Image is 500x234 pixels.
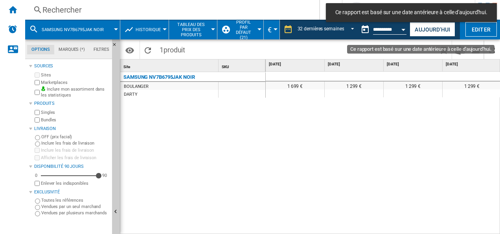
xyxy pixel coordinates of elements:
button: Créer un favoris [436,41,452,59]
input: Vendues par un seul marchand [35,205,40,210]
button: Options [122,43,138,57]
span: Tableau des prix des produits [173,22,209,37]
span: produit [164,46,185,54]
button: Profil par défaut (21) [232,20,259,39]
input: Vendues par plusieurs marchands [35,211,40,216]
md-select: REPORTS.WIZARD.STEPS.REPORT.STEPS.REPORT_OPTIONS.PERIOD: 32 dernières semaines [297,23,358,36]
div: BOULANGER [124,83,149,91]
button: Recharger [140,41,156,59]
img: excel-24x24.png [455,45,465,55]
div: DARTY [124,91,138,98]
input: Inclure mon assortiment dans les statistiques [35,87,40,97]
img: alerts-logo.svg [8,24,17,34]
div: 1 299 € [384,82,442,89]
label: Inclure mon assortiment dans les statistiques [41,86,109,98]
button: Open calendar [397,21,411,35]
div: 90 [100,173,109,178]
div: [DATE] [385,59,442,69]
md-tab-item: Options [27,45,54,54]
span: SKU [222,65,229,69]
div: Disponibilité 90 Jours [34,163,109,170]
div: Exclusivité [34,189,109,195]
label: Marketplaces [41,80,109,85]
input: Afficher les frais de livraison [35,181,40,186]
div: Historique [124,20,165,39]
span: [DATE] [387,61,441,67]
label: Vendues par un seul marchand [41,204,109,210]
input: Singles [35,110,40,115]
span: Site [123,65,130,69]
label: Afficher les frais de livraison [41,155,109,161]
button: Aujourd'hui [410,22,455,37]
span: Profil par défaut (21) [232,20,255,40]
input: Marketplaces [35,80,40,85]
div: 1 299 € [325,82,383,89]
div: Sort None [220,59,265,72]
div: Ce rapport est basé sur une date antérieure à celle d'aujourd'hui. [357,20,408,39]
input: Inclure les frais de livraison [35,148,40,153]
div: Sort None [122,59,218,72]
label: Enlever les indisponibles [41,180,109,186]
div: Profil par défaut (21) [221,20,259,39]
button: Masquer [112,39,121,54]
input: Toutes les références [35,199,40,204]
label: Singles [41,110,109,115]
div: Livraison [34,126,109,132]
md-tab-item: Marques (*) [54,45,89,54]
div: 0 [33,173,39,178]
span: 1 [156,41,189,57]
md-slider: Disponibilité [41,172,99,180]
input: Sites [35,72,40,78]
div: [DATE] [267,59,324,69]
button: md-calendar [357,22,373,37]
md-menu: Currency [264,20,280,39]
span: SAMSUNG NV7B6795JAK NOIR [42,27,104,32]
input: Bundles [35,117,40,123]
span: Ce rapport est basé sur une date antérieure à celle d'aujourd'hui. [333,9,490,17]
span: [DATE] [328,61,382,67]
label: Inclure les frais de livraison [41,147,109,153]
label: Vendues par plusieurs marchands [41,210,109,216]
input: OFF (prix facial) [35,135,40,140]
span: € [268,26,272,34]
span: Historique [136,27,161,32]
button: Télécharger au format Excel [452,41,468,59]
md-tab-item: Filtres [89,45,114,54]
label: Toutes les références [41,197,109,203]
span: [DATE] [269,61,323,67]
div: 32 dernières semaines [298,26,344,32]
div: SAMSUNG NV7B6795JAK NOIR [123,72,195,82]
label: Sites [41,72,109,78]
button: SAMSUNG NV7B6795JAK NOIR [42,20,112,39]
div: [DATE] [326,59,383,69]
img: mysite-bg-18x18.png [41,86,46,91]
div: SKU Sort None [220,59,265,72]
div: Rechercher [42,4,299,15]
label: Inclure les frais de livraison [41,140,109,146]
button: Historique [136,20,165,39]
input: Inclure les frais de livraison [35,141,40,147]
button: Plein écran [484,41,500,59]
div: SAMSUNG NV7B6795JAK NOIR [29,20,116,39]
div: Produits [34,100,109,107]
div: 1 699 € [266,82,324,89]
span: [DATE] [446,61,500,67]
label: OFF (prix facial) [41,134,109,140]
button: € [268,20,276,39]
label: Bundles [41,117,109,123]
button: Editer [465,22,497,37]
div: Sources [34,63,109,69]
button: Envoyer ce rapport par email [468,41,483,59]
button: Tableau des prix des produits [173,20,213,39]
div: Site Sort None [122,59,218,72]
input: Afficher les frais de livraison [35,155,40,160]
